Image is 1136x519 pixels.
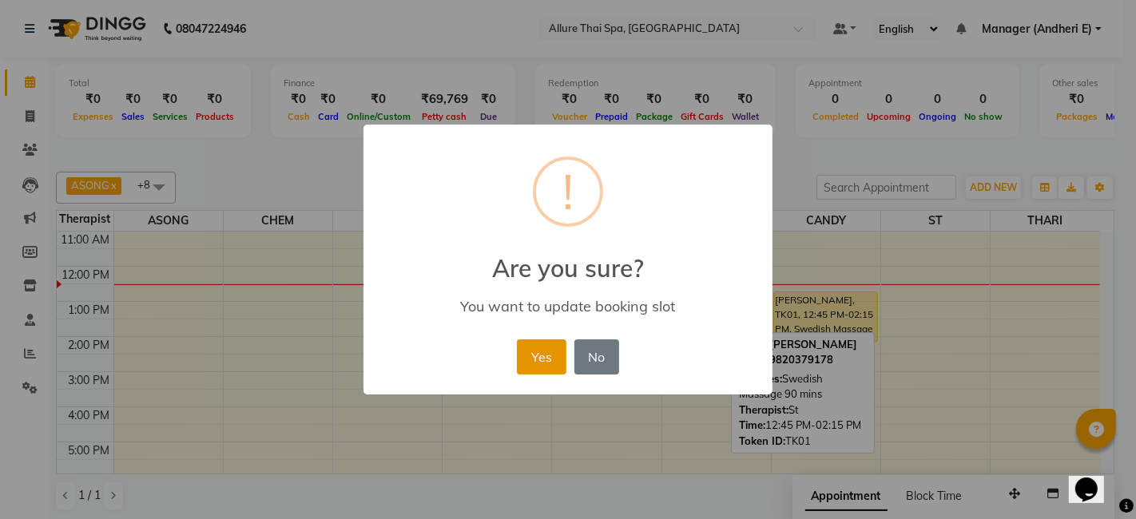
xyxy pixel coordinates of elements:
[574,339,619,374] button: No
[363,235,773,283] h2: Are you sure?
[387,297,749,315] div: You want to update booking slot
[517,339,566,374] button: Yes
[1069,455,1120,503] iframe: chat widget
[562,160,574,224] div: !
